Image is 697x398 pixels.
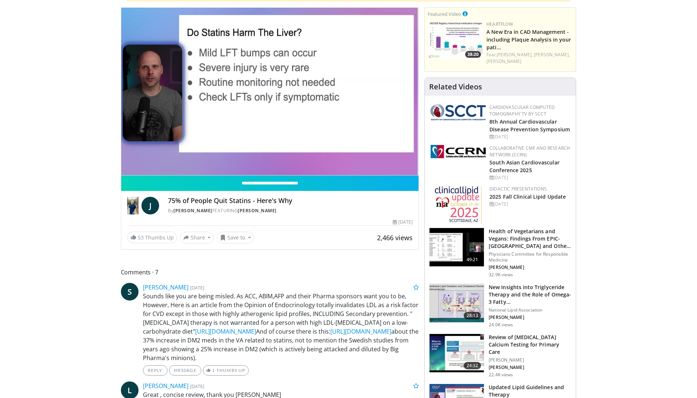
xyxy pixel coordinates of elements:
[489,334,571,356] h3: Review of [MEDICAL_DATA] Calcium Testing for Primary Care
[489,201,570,207] div: [DATE]
[429,334,571,378] a: 24:32 Review of [MEDICAL_DATA] Calcium Testing for Primary Care [PERSON_NAME] [PERSON_NAME] 22.4K...
[143,365,168,376] a: Reply
[238,207,277,214] a: [PERSON_NAME]
[489,357,571,363] p: [PERSON_NAME]
[168,197,413,205] h4: 75% of People Quit Statins - Here's Why
[429,82,482,91] h4: Related Videos
[330,327,391,335] a: [URL][DOMAIN_NAME]
[465,51,481,58] span: 38:20
[489,372,513,378] p: 22.4K views
[429,228,571,278] a: 49:21 Health of Vegetarians and Vegans: Findings From EPIC-[GEOGRAPHIC_DATA] and Othe… Physicians...
[489,272,513,278] p: 32.9K views
[195,327,256,335] a: [URL][DOMAIN_NAME]
[464,256,481,263] span: 49:21
[138,234,144,241] span: 53
[489,186,570,192] div: Didactic Presentations
[168,207,413,214] div: By FEATURING
[143,292,419,362] p: Sounds like you are being misled. As ACC, ABIM,AFP and their Pharma sponsors want you to be, Howe...
[489,145,570,158] a: Collaborative CME and Research Network (CCRN)
[428,11,461,17] small: Featured Video
[486,58,521,64] a: [PERSON_NAME]
[121,283,139,301] a: S
[121,267,419,277] span: Comments 7
[143,283,188,291] a: [PERSON_NAME]
[430,228,484,266] img: 606f2b51-b844-428b-aa21-8c0c72d5a896.150x105_q85_crop-smart_upscale.jpg
[431,104,486,120] img: 51a70120-4f25-49cc-93a4-67582377e75f.png.150x105_q85_autocrop_double_scale_upscale_version-0.2.png
[464,312,481,319] span: 28:13
[486,28,571,51] a: A New Era in CAD Management - including Plaque Analysis in your pati…
[489,307,571,313] p: National Lipid Association
[141,197,159,214] a: J
[190,383,204,390] small: [DATE]
[489,365,571,370] p: [PERSON_NAME]
[489,104,555,117] a: Cardiovascular Computed Tomography TV by SCCT
[497,51,533,58] a: [PERSON_NAME],
[489,251,571,263] p: Physicians Committee for Responsible Medicine
[489,264,571,270] p: [PERSON_NAME]
[428,21,483,60] a: 38:20
[217,232,254,244] button: Save to
[431,145,486,158] img: a04ee3ba-8487-4636-b0fb-5e8d268f3737.png.150x105_q85_autocrop_double_scale_upscale_version-0.2.png
[489,284,571,306] h3: New Insights into Triglyceride Therapy and the Role of Omega-3 Fatty…
[429,284,571,328] a: 28:13 New Insights into Triglyceride Therapy and the Role of Omega-3 Fatty… National Lipid Associ...
[173,207,212,214] a: [PERSON_NAME]
[489,174,570,181] div: [DATE]
[127,197,139,214] img: Dr. Jordan Rennicke
[486,21,513,27] a: Heartflow
[435,186,482,224] img: d65bce67-f81a-47c5-b47d-7b8806b59ca8.jpg.150x105_q85_autocrop_double_scale_upscale_version-0.2.jpg
[489,159,560,174] a: South Asian Cardiovascular Conference 2025
[212,367,215,373] span: 1
[489,193,566,200] a: 2025 Fall Clinical Lipid Update
[464,362,481,369] span: 24:32
[180,232,214,244] button: Share
[203,365,249,376] a: 1 Thumbs Up
[489,322,513,328] p: 24.0K views
[428,21,483,60] img: 738d0e2d-290f-4d89-8861-908fb8b721dc.150x105_q85_crop-smart_upscale.jpg
[169,365,201,376] a: Message
[393,219,413,225] div: [DATE]
[486,51,573,65] div: Feat.
[127,232,177,243] a: 53 Thumbs Up
[121,8,419,175] video-js: Video Player
[377,233,413,242] span: 2,466 views
[489,315,571,320] p: [PERSON_NAME]
[143,382,188,390] a: [PERSON_NAME]
[430,284,484,322] img: 45ea033d-f728-4586-a1ce-38957b05c09e.150x105_q85_crop-smart_upscale.jpg
[489,118,570,133] a: 8th Annual Cardiovascular Disease Prevention Symposium
[430,334,484,372] img: f4af32e0-a3f3-4dd9-8ed6-e543ca885e6d.150x105_q85_crop-smart_upscale.jpg
[534,51,570,58] a: [PERSON_NAME],
[190,284,204,291] small: [DATE]
[489,134,570,140] div: [DATE]
[489,228,571,250] h3: Health of Vegetarians and Vegans: Findings From EPIC-[GEOGRAPHIC_DATA] and Othe…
